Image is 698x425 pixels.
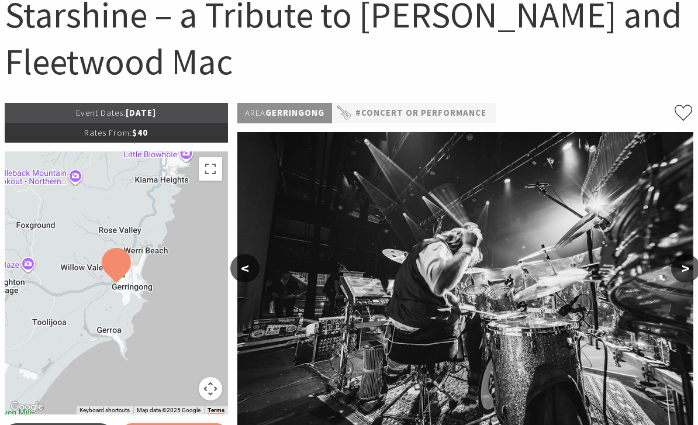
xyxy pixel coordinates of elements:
button: Toggle fullscreen view [199,157,222,181]
span: Rates From: [84,127,132,138]
p: Gerringong [237,103,332,123]
img: Google [8,399,46,414]
a: #Concert or Performance [355,106,486,120]
a: Terms (opens in new tab) [208,407,224,414]
p: $40 [5,123,228,143]
button: Keyboard shortcuts [80,406,130,414]
button: Map camera controls [199,377,222,400]
a: Open this area in Google Maps (opens a new window) [8,399,46,414]
span: Event Dates: [76,107,126,118]
span: Area [245,107,265,118]
button: < [230,254,260,282]
span: Map data ©2025 Google [137,407,201,413]
p: [DATE] [5,103,228,123]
